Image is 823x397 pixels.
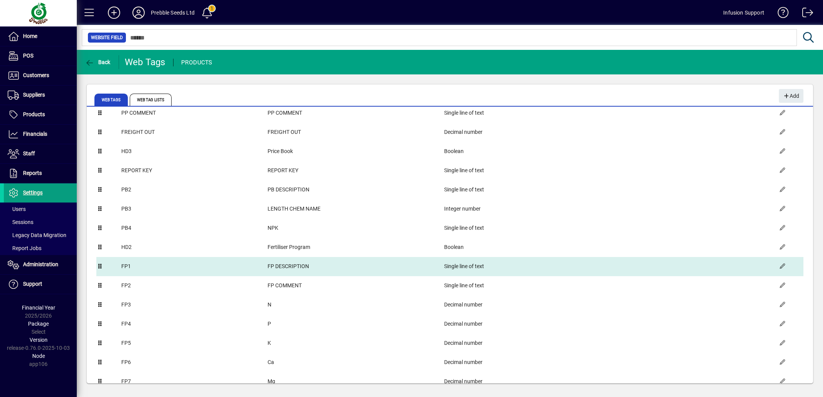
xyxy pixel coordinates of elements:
[32,353,45,359] span: Node
[267,142,444,161] td: Price Book
[267,161,444,180] td: REPORT KEY
[267,295,444,315] td: N
[723,7,764,19] div: Infusion Support
[773,257,792,276] button: Edit
[444,276,773,295] td: Single line of text
[121,353,267,372] td: FP6
[23,281,42,287] span: Support
[23,261,58,267] span: Administration
[4,125,77,144] a: Financials
[4,144,77,163] a: Staff
[121,180,267,199] td: PB2
[444,353,773,372] td: Decimal number
[8,232,66,238] span: Legacy Data Migration
[4,86,77,105] a: Suppliers
[267,257,444,276] td: FP DESCRIPTION
[444,142,773,161] td: Boolean
[23,150,35,156] span: Staff
[121,161,267,180] td: REPORT KEY
[773,315,792,333] button: Edit
[121,142,267,161] td: HD3
[4,164,77,183] a: Reports
[773,104,792,122] button: Edit
[444,219,773,238] td: Single line of text
[267,180,444,199] td: PB DESCRIPTION
[444,161,773,180] td: Single line of text
[23,170,42,176] span: Reports
[4,203,77,216] a: Users
[102,6,126,20] button: Add
[85,59,111,65] span: Back
[8,219,33,225] span: Sessions
[4,275,77,294] a: Support
[151,7,195,19] div: Prebble Seeds Ltd
[4,242,77,255] a: Report Jobs
[267,238,444,257] td: Fertiliser Program
[83,55,112,69] button: Back
[773,219,792,237] button: Edit
[23,131,47,137] span: Financials
[267,104,444,123] td: PP COMMENT
[773,277,792,295] button: Edit
[444,199,773,219] td: Integer number
[121,315,267,334] td: FP4
[783,90,799,102] span: Add
[773,142,792,161] button: Edit
[23,189,43,196] span: Settings
[773,296,792,314] button: Edit
[267,334,444,353] td: K
[4,105,77,124] a: Products
[772,2,789,26] a: Knowledge Base
[773,238,792,257] button: Edit
[8,206,26,212] span: Users
[773,200,792,218] button: Edit
[267,276,444,295] td: FP COMMENT
[23,111,45,117] span: Products
[773,181,792,199] button: Edit
[91,34,123,41] span: Website Field
[779,89,803,103] button: Add
[773,123,792,142] button: Edit
[121,219,267,238] td: PB4
[4,229,77,242] a: Legacy Data Migration
[77,55,119,69] app-page-header-button: Back
[267,372,444,391] td: Mg
[797,2,813,26] a: Logout
[23,53,33,59] span: POS
[267,219,444,238] td: NPK
[267,353,444,372] td: Ca
[121,238,267,257] td: HD2
[444,295,773,315] td: Decimal number
[23,33,37,39] span: Home
[444,257,773,276] td: Single line of text
[121,257,267,276] td: FP1
[4,216,77,229] a: Sessions
[125,56,165,68] div: Web Tags
[121,295,267,315] td: FP3
[773,353,792,372] button: Edit
[773,372,792,391] button: Edit
[121,199,267,219] td: PB3
[444,372,773,391] td: Decimal number
[22,305,55,311] span: Financial Year
[23,92,45,98] span: Suppliers
[8,245,41,251] span: Report Jobs
[181,56,212,69] div: PRODUCTS
[121,372,267,391] td: FP7
[126,6,151,20] button: Profile
[4,27,77,46] a: Home
[267,199,444,219] td: LENGTH CHEM NAME
[267,123,444,142] td: FREIGHT OUT
[121,123,267,142] td: FREIGHT OUT
[444,180,773,199] td: Single line of text
[121,104,267,123] td: PP COMMENT
[30,337,48,343] span: Version
[444,315,773,334] td: Decimal number
[4,46,77,66] a: POS
[4,66,77,85] a: Customers
[130,94,172,106] span: Web Tag Lists
[444,238,773,257] td: Boolean
[94,94,128,106] span: Web Tags
[773,161,792,180] button: Edit
[121,334,267,353] td: FP5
